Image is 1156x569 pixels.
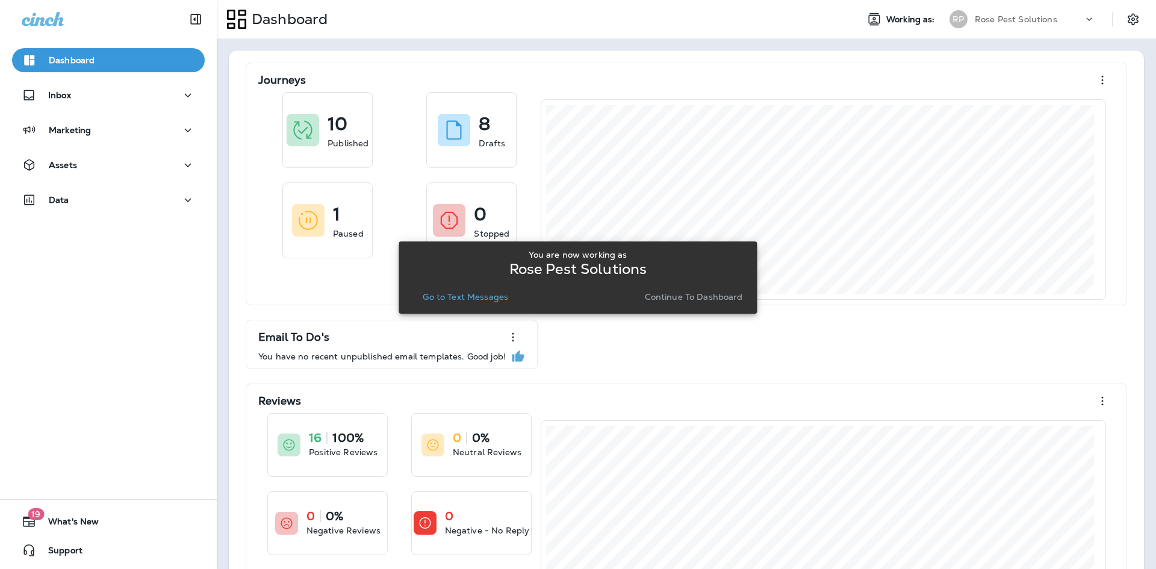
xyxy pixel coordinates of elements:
[309,432,322,444] p: 16
[179,7,213,31] button: Collapse Sidebar
[258,331,329,343] p: Email To Do's
[640,288,748,305] button: Continue to Dashboard
[975,14,1057,24] p: Rose Pest Solutions
[949,10,968,28] div: RP
[12,48,205,72] button: Dashboard
[49,55,95,65] p: Dashboard
[48,90,71,100] p: Inbox
[36,546,82,560] span: Support
[28,508,44,520] span: 19
[1122,8,1144,30] button: Settings
[886,14,937,25] span: Working as:
[306,510,315,522] p: 0
[328,118,347,130] p: 10
[418,288,513,305] button: Go to Text Messages
[509,264,647,274] p: Rose Pest Solutions
[258,74,306,86] p: Journeys
[12,538,205,562] button: Support
[12,118,205,142] button: Marketing
[36,517,99,531] span: What's New
[423,292,508,302] p: Go to Text Messages
[326,510,343,522] p: 0%
[328,137,368,149] p: Published
[49,195,69,205] p: Data
[12,188,205,212] button: Data
[247,10,328,28] p: Dashboard
[12,509,205,533] button: 19What's New
[306,524,381,536] p: Negative Reviews
[333,228,364,240] p: Paused
[332,432,364,444] p: 100%
[645,292,743,302] p: Continue to Dashboard
[309,446,378,458] p: Positive Reviews
[333,208,340,220] p: 1
[12,83,205,107] button: Inbox
[258,395,301,407] p: Reviews
[258,352,506,361] p: You have no recent unpublished email templates. Good job!
[529,250,627,260] p: You are now working as
[49,125,91,135] p: Marketing
[49,160,77,170] p: Assets
[12,153,205,177] button: Assets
